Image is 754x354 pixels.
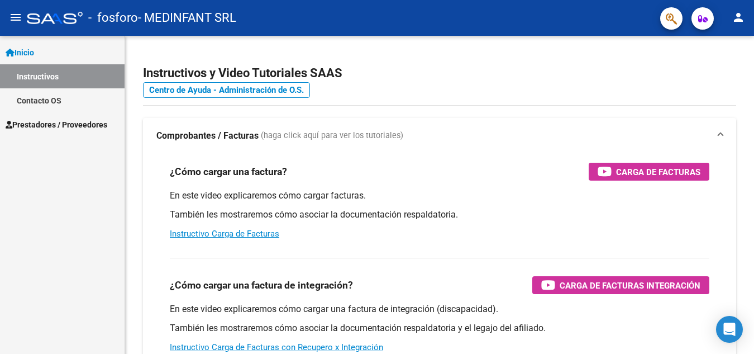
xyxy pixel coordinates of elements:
h2: Instructivos y Video Tutoriales SAAS [143,63,736,84]
span: Carga de Facturas Integración [560,279,700,292]
p: En este video explicaremos cómo cargar una factura de integración (discapacidad). [170,303,709,315]
span: Inicio [6,46,34,59]
p: También les mostraremos cómo asociar la documentación respaldatoria y el legajo del afiliado. [170,322,709,334]
span: Prestadores / Proveedores [6,119,107,131]
mat-icon: person [732,11,745,24]
h3: ¿Cómo cargar una factura? [170,164,287,180]
span: (haga click aquí para ver los tutoriales) [261,130,403,142]
span: - MEDINFANT SRL [138,6,236,30]
a: Instructivo Carga de Facturas con Recupero x Integración [170,342,383,352]
h3: ¿Cómo cargar una factura de integración? [170,277,353,293]
button: Carga de Facturas Integración [532,276,709,294]
strong: Comprobantes / Facturas [156,130,259,142]
p: En este video explicaremos cómo cargar facturas. [170,190,709,202]
span: Carga de Facturas [616,165,700,179]
span: - fosforo [88,6,138,30]
mat-icon: menu [9,11,22,24]
p: También les mostraremos cómo asociar la documentación respaldatoria. [170,209,709,221]
a: Instructivo Carga de Facturas [170,229,279,239]
a: Centro de Ayuda - Administración de O.S. [143,82,310,98]
mat-expansion-panel-header: Comprobantes / Facturas (haga click aquí para ver los tutoriales) [143,118,736,154]
div: Open Intercom Messenger [716,316,743,343]
button: Carga de Facturas [589,163,709,181]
